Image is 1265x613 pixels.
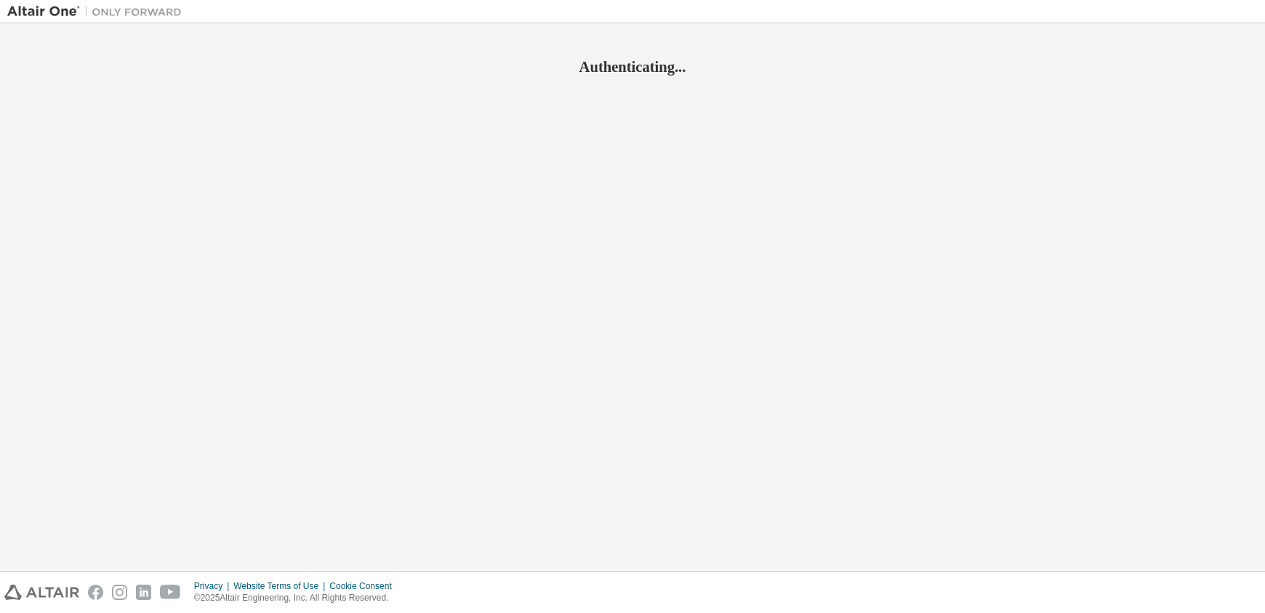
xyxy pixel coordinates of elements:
[160,585,181,600] img: youtube.svg
[7,57,1258,76] h2: Authenticating...
[112,585,127,600] img: instagram.svg
[4,585,79,600] img: altair_logo.svg
[233,580,329,592] div: Website Terms of Use
[7,4,189,19] img: Altair One
[194,580,233,592] div: Privacy
[88,585,103,600] img: facebook.svg
[329,580,400,592] div: Cookie Consent
[194,592,401,604] p: © 2025 Altair Engineering, Inc. All Rights Reserved.
[136,585,151,600] img: linkedin.svg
